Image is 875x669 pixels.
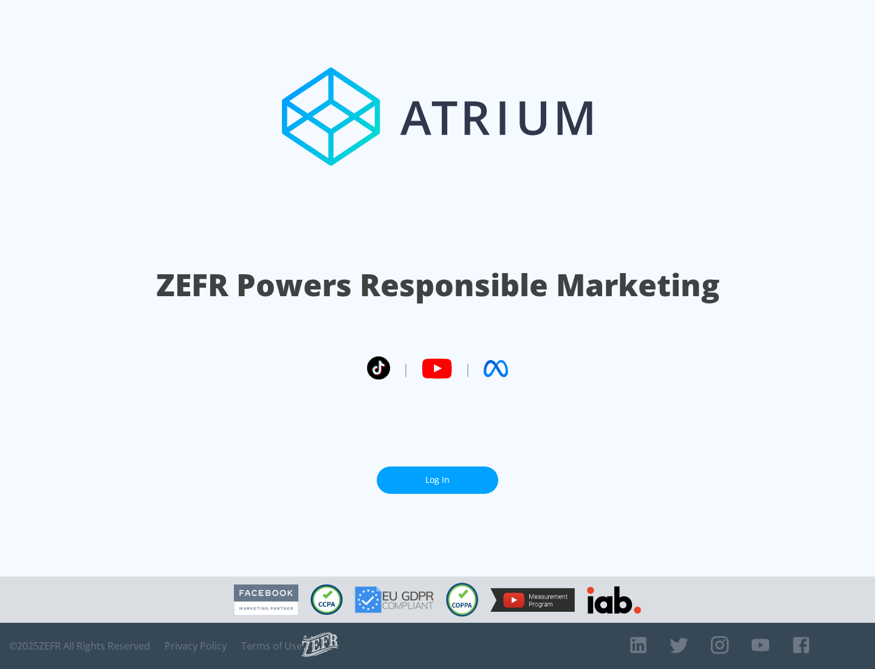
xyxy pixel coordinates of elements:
img: Facebook Marketing Partner [234,584,298,615]
span: © 2025 ZEFR All Rights Reserved [9,640,150,652]
img: COPPA Compliant [446,583,478,617]
img: CCPA Compliant [311,584,343,615]
a: Privacy Policy [165,640,227,652]
img: YouTube Measurement Program [490,588,575,612]
span: | [402,359,410,378]
a: Terms of Use [241,640,302,652]
span: | [464,359,472,378]
h1: ZEFR Powers Responsible Marketing [156,264,719,306]
img: IAB [587,586,641,614]
img: GDPR Compliant [355,586,434,613]
a: Log In [377,466,498,494]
